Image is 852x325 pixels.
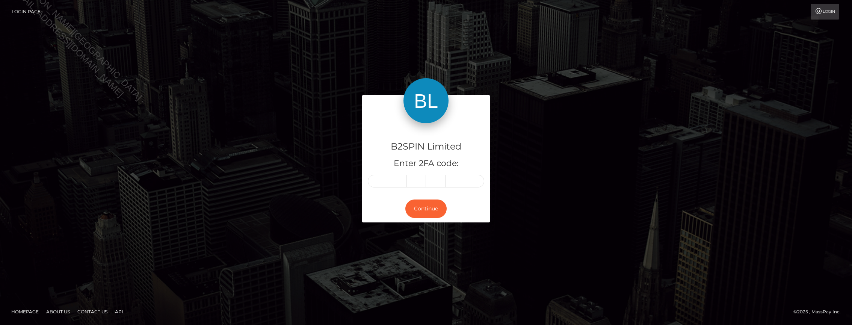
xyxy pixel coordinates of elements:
[403,78,449,123] img: B2SPIN Limited
[112,306,126,317] a: API
[793,308,846,316] div: © 2025 , MassPay Inc.
[12,4,41,20] a: Login Page
[368,158,484,169] h5: Enter 2FA code:
[368,140,484,153] h4: B2SPIN Limited
[405,200,447,218] button: Continue
[811,4,839,20] a: Login
[74,306,110,317] a: Contact Us
[43,306,73,317] a: About Us
[8,306,42,317] a: Homepage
